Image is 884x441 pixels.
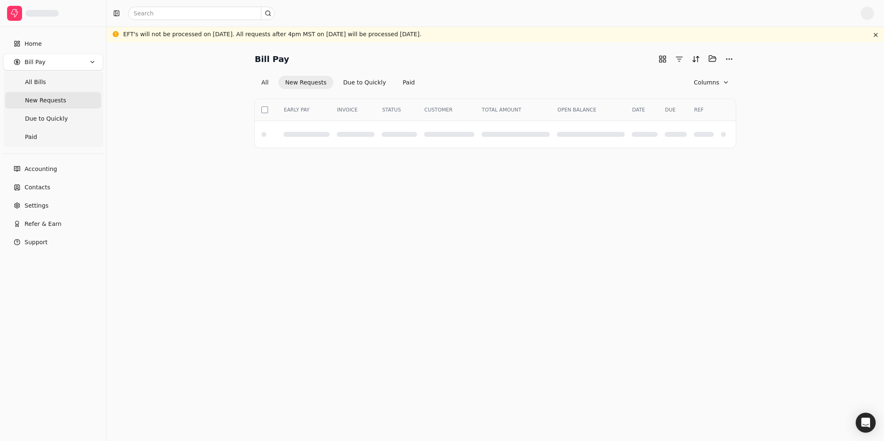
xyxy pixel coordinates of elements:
span: EARLY PAY [284,106,309,114]
span: DUE [665,106,676,114]
span: TOTAL AMOUNT [482,106,521,114]
div: EFT's will not be processed on [DATE]. All requests after 4pm MST on [DATE] will be processed [DA... [123,30,422,39]
span: Home [25,40,42,48]
h2: Bill Pay [255,52,289,66]
span: Paid [25,133,37,141]
span: INVOICE [337,106,358,114]
span: Due to Quickly [25,114,68,123]
span: REF [694,106,704,114]
button: Paid [396,76,422,89]
span: New Requests [25,96,66,105]
a: All Bills [5,74,101,90]
button: Refer & Earn [3,216,103,232]
span: Contacts [25,183,50,192]
a: New Requests [5,92,101,109]
span: STATUS [382,106,401,114]
input: Search [128,7,275,20]
span: DATE [632,106,645,114]
a: Due to Quickly [5,110,101,127]
button: Batch (0) [706,52,719,65]
span: OPEN BALANCE [557,106,596,114]
button: Support [3,234,103,250]
button: Sort [689,52,703,66]
a: Settings [3,197,103,214]
span: Accounting [25,165,57,173]
span: All Bills [25,78,46,87]
span: Bill Pay [25,58,45,67]
span: Support [25,238,47,247]
button: New Requests [278,76,333,89]
div: Open Intercom Messenger [856,413,876,433]
button: All [255,76,275,89]
div: Invoice filter options [255,76,422,89]
button: Due to Quickly [337,76,393,89]
button: More [723,52,736,66]
button: Column visibility settings [687,76,736,89]
a: Accounting [3,161,103,177]
a: Paid [5,129,101,145]
span: CUSTOMER [425,106,453,114]
a: Home [3,35,103,52]
a: Contacts [3,179,103,196]
span: Refer & Earn [25,220,62,228]
button: Bill Pay [3,54,103,70]
span: Settings [25,201,48,210]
